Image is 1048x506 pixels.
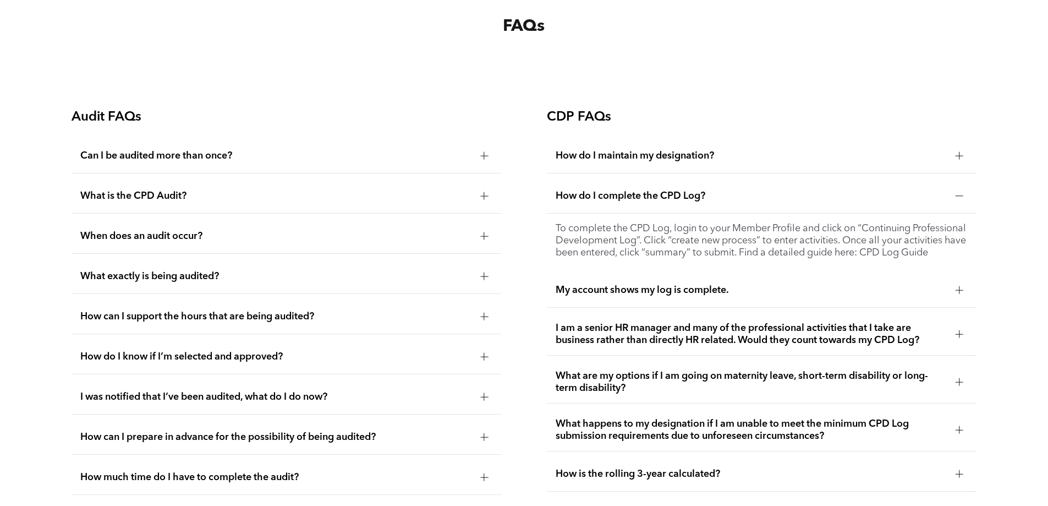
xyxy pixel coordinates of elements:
span: What exactly is being audited? [80,270,471,282]
span: How do I maintain my designation? [556,150,947,162]
span: How can I prepare in advance for the possibility of being audited? [80,431,471,443]
span: I was notified that I’ve been audited, what do I do now? [80,391,471,403]
span: Audit FAQs [72,111,141,124]
span: When does an audit occur? [80,230,471,242]
span: CDP FAQs [547,111,611,124]
span: How do I know if I’m selected and approved? [80,351,471,363]
span: What happens to my designation if I am unable to meet the minimum CPD Log submission requirements... [556,418,947,442]
p: To complete the CPD Log, login to your Member Profile and click on “Continuing Professional Devel... [556,222,968,259]
span: How do I complete the CPD Log? [556,190,947,202]
span: How much time do I have to complete the audit? [80,471,471,483]
span: I am a senior HR manager and many of the professional activities that I take are business rather ... [556,322,947,346]
span: How can I support the hours that are being audited? [80,311,471,323]
span: How is the rolling 3-year calculated? [556,468,947,480]
span: What is the CPD Audit? [80,190,471,202]
span: What are my options if I am going on maternity leave, short-term disability or long-term disability? [556,370,947,394]
span: FAQs [503,18,545,35]
span: Can I be audited more than once? [80,150,471,162]
span: My account shows my log is complete. [556,284,947,296]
